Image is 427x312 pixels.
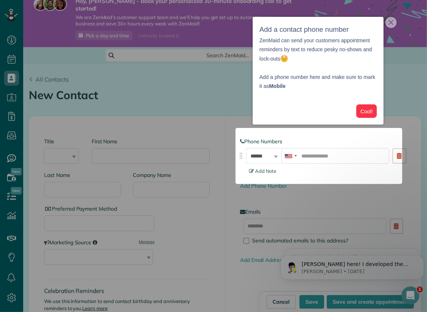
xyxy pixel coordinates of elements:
[237,152,245,160] img: drag_indicator-119b368615184ecde3eda3c64c821f6cf29d3e2b97b89ee44bc31753036683e5.png
[3,16,147,40] div: message notification from Alexandre, 2d ago. Alex here! I developed the software you're currently...
[24,21,137,29] p: [PERSON_NAME] here! I developed the software you're currently trialing (though I have help now!) ...
[259,63,377,91] p: Add a phone number here and make sure to mark it as
[259,24,377,36] h3: Add a contact phone number
[356,104,377,118] button: Cool!
[24,29,137,36] p: Message from Alexandre, sent 2d ago
[253,17,384,125] div: Add a contact phone numberZenMaid can send your customers appointment reminders by text to reduce...
[249,168,277,174] span: Add Note
[280,55,288,62] img: :worried:
[269,83,286,89] strong: Mobile
[282,149,299,163] div: United States: +1
[9,22,21,34] img: Profile image for Alexandre
[240,183,287,189] a: Add Phone Number
[240,138,406,145] label: Phone Numbers
[385,17,397,28] button: close,
[259,36,377,64] p: ZenMaid can send your customers appointment reminders by text to reduce pesky no-shows and lock-outs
